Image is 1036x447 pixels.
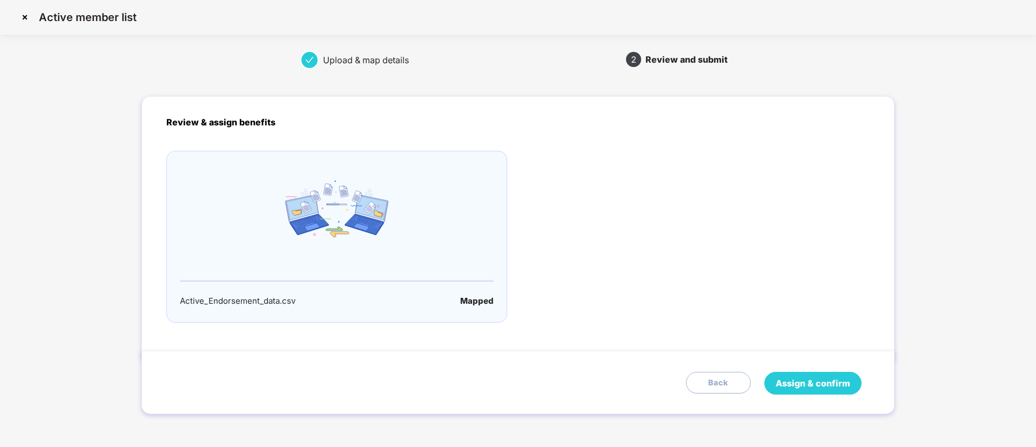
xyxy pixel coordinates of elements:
div: Review and submit [645,51,728,68]
span: check [305,56,314,64]
div: Active_Endorsement_data.csv [180,295,295,308]
img: email_icon [285,181,388,237]
p: Review & assign benefits [166,116,869,129]
span: Assign & confirm [776,377,850,390]
span: 2 [631,55,636,64]
img: svg+xml;base64,PHN2ZyBpZD0iQ3Jvc3MtMzJ4MzIiIHhtbG5zPSJodHRwOi8vd3d3LnczLm9yZy8yMDAwL3N2ZyIgd2lkdG... [16,9,33,26]
button: Assign & confirm [764,372,862,395]
div: Mapped [460,295,494,308]
button: Back [686,372,751,393]
p: Active member list [39,11,137,24]
span: Back [708,377,729,389]
div: Upload & map details [323,51,418,69]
